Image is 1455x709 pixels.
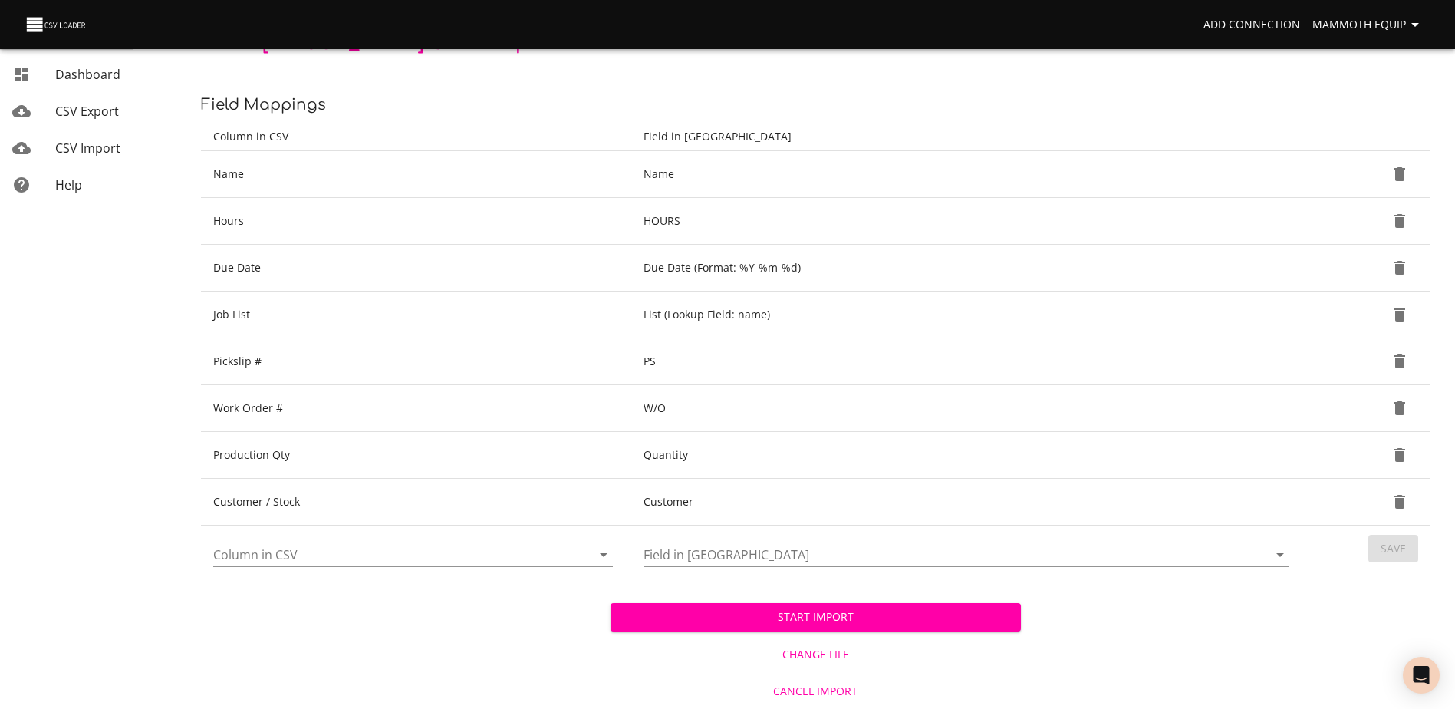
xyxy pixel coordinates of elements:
button: Delete [1381,483,1418,520]
span: Start Import [623,608,1008,627]
th: Column in CSV [201,123,631,151]
span: Cancel Import [617,682,1014,701]
span: Change File [617,645,1014,664]
th: Field in [GEOGRAPHIC_DATA] [631,123,1308,151]
button: Delete [1381,390,1418,427]
td: PS [631,338,1308,385]
span: Add Connection [1203,15,1300,35]
td: Job List [201,292,631,338]
td: Customer / Stock [201,479,631,526]
button: Delete [1381,296,1418,333]
td: Hours [201,198,631,245]
button: Delete [1381,343,1418,380]
button: Change File [611,641,1020,669]
button: Start Import [611,603,1020,632]
button: Delete [1381,249,1418,286]
img: CSV Loader [25,14,89,35]
span: Mammoth Equip [1312,15,1424,35]
button: Open [593,544,614,566]
button: Cancel Import [611,678,1020,706]
span: Field Mappings [201,96,326,114]
span: Dashboard [55,66,120,83]
td: Due Date [201,245,631,292]
button: Delete [1381,203,1418,239]
button: Delete [1381,156,1418,193]
td: Quantity [631,432,1308,479]
td: Name [201,151,631,198]
td: Production Qty [201,432,631,479]
div: Open Intercom Messenger [1403,657,1440,694]
td: Work Order # [201,385,631,432]
td: Pickslip # [201,338,631,385]
td: HOURS [631,198,1308,245]
button: Delete [1381,437,1418,473]
td: Name [631,151,1308,198]
button: Open [1269,544,1291,566]
td: Customer [631,479,1308,526]
span: Help [55,176,82,193]
td: W/O [631,385,1308,432]
span: CSV Export [55,103,119,120]
td: List (Lookup Field: name) [631,292,1308,338]
span: CSV Import [55,140,120,157]
button: Mammoth Equip [1306,11,1430,39]
td: Due Date (Format: %Y-%m-%d) [631,245,1308,292]
a: Add Connection [1197,11,1306,39]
